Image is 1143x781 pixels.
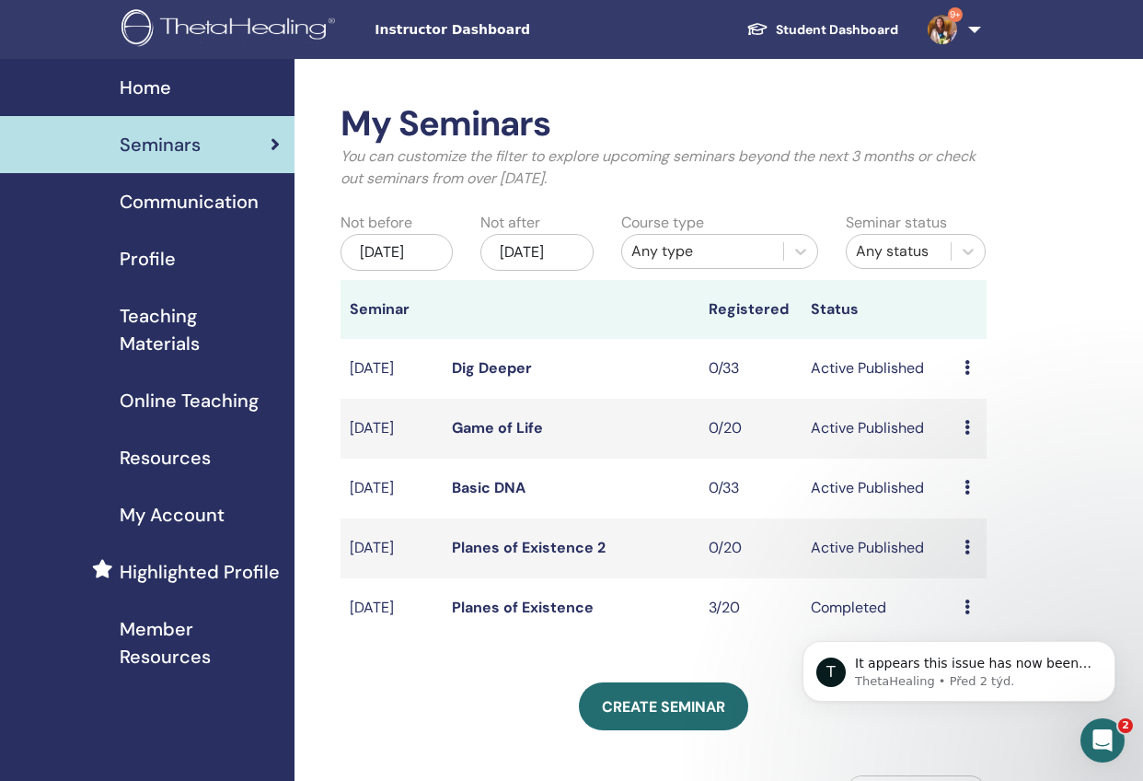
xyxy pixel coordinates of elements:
span: 9+ [948,7,963,22]
span: Instructor Dashboard [375,20,651,40]
td: [DATE] [341,399,443,459]
iframe: Intercom live chat [1080,718,1125,763]
label: Not before [341,212,412,234]
th: Seminar [341,280,443,339]
td: [DATE] [341,459,443,519]
span: Resources [120,444,211,472]
iframe: Intercom notifications zpráva [775,602,1143,731]
td: Active Published [802,339,955,399]
span: Teaching Materials [120,302,280,357]
a: Dig Deeper [452,358,532,378]
td: 0/20 [699,399,802,459]
td: Active Published [802,519,955,578]
span: Seminars [120,131,201,158]
td: [DATE] [341,578,443,638]
span: Communication [120,188,259,216]
label: Not after [480,212,540,234]
td: [DATE] [341,519,443,578]
a: Game of Life [452,418,543,437]
a: Create seminar [579,682,748,730]
td: 0/33 [699,459,802,519]
a: Planes of Existence [452,598,594,617]
th: Status [802,280,955,339]
td: Active Published [802,399,955,459]
div: [DATE] [480,234,593,271]
span: 2 [1118,718,1133,733]
img: default.jpg [928,15,957,44]
p: You can customize the filter to explore upcoming seminars beyond the next 3 months or check out s... [341,146,987,190]
td: Active Published [802,459,955,519]
td: [DATE] [341,339,443,399]
td: 3/20 [699,578,802,638]
div: Any type [631,240,774,262]
span: Highlighted Profile [120,558,280,586]
span: Member Resources [120,615,280,670]
span: Create seminar [602,697,725,717]
a: Student Dashboard [732,13,913,47]
div: [DATE] [341,234,453,271]
a: Planes of Existence 2 [452,538,606,557]
td: 0/20 [699,519,802,578]
span: Profile [120,245,176,273]
label: Course type [621,212,704,234]
h2: My Seminars [341,103,987,146]
img: graduation-cap-white.svg [746,21,768,37]
div: Any status [856,240,942,262]
th: Registered [699,280,802,339]
a: Basic DNA [452,478,525,497]
img: logo.png [121,9,341,51]
span: Home [120,74,171,101]
td: Completed [802,578,955,638]
span: Online Teaching [120,387,259,414]
span: My Account [120,501,225,529]
label: Seminar status [846,212,947,234]
td: 0/33 [699,339,802,399]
